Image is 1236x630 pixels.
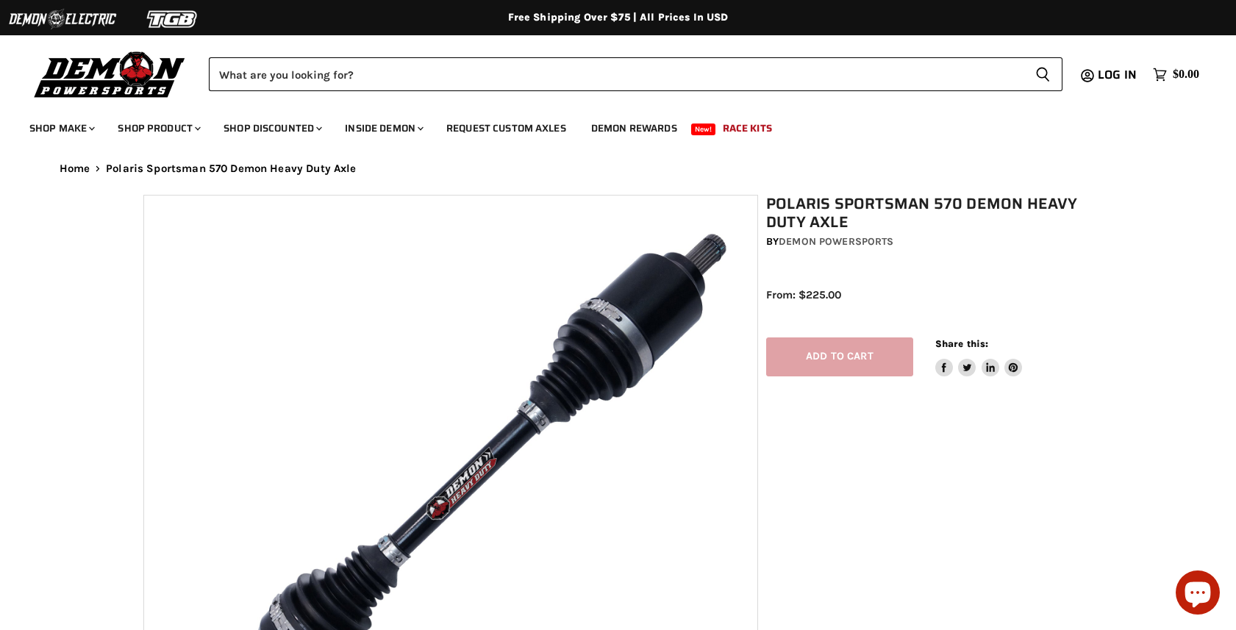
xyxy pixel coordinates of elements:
aside: Share this: [935,337,1023,376]
span: Share this: [935,338,988,349]
a: Race Kits [712,113,783,143]
img: TGB Logo 2 [118,5,228,33]
ul: Main menu [18,107,1196,143]
a: Request Custom Axles [435,113,577,143]
span: $0.00 [1173,68,1199,82]
a: Log in [1091,68,1146,82]
nav: Breadcrumbs [30,162,1207,175]
img: Demon Powersports [29,48,190,100]
a: Inside Demon [334,113,432,143]
a: Home [60,162,90,175]
div: Free Shipping Over $75 | All Prices In USD [30,11,1207,24]
button: Search [1024,57,1062,91]
a: Shop Discounted [212,113,331,143]
form: Product [209,57,1062,91]
a: Demon Powersports [779,235,893,248]
a: $0.00 [1146,64,1207,85]
input: Search [209,57,1024,91]
span: Polaris Sportsman 570 Demon Heavy Duty Axle [106,162,356,175]
a: Shop Make [18,113,104,143]
a: Shop Product [107,113,210,143]
span: Log in [1098,65,1137,84]
div: by [766,234,1101,250]
span: New! [691,124,716,135]
img: Demon Electric Logo 2 [7,5,118,33]
inbox-online-store-chat: Shopify online store chat [1171,570,1224,618]
h1: Polaris Sportsman 570 Demon Heavy Duty Axle [766,195,1101,232]
span: From: $225.00 [766,288,841,301]
a: Demon Rewards [580,113,688,143]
